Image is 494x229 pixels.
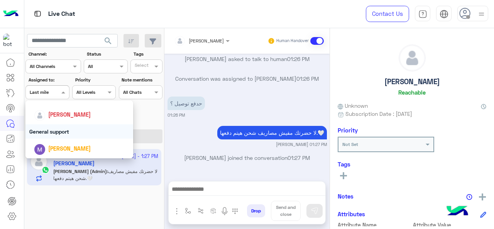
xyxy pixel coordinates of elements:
img: profile [477,9,486,19]
a: tab [415,6,430,22]
span: Attribute Value [413,221,487,229]
span: Attribute Name [338,221,411,229]
p: Live Chat [48,9,75,19]
span: [PERSON_NAME] [189,38,224,44]
h6: Attributes [338,210,365,217]
p: [PERSON_NAME] joined the conversation [167,154,327,162]
label: Priority [75,76,115,83]
div: General support [25,124,134,139]
button: search [99,34,118,51]
span: Unknown [338,102,368,110]
h6: Reachable [398,89,426,96]
img: ACg8ocJ5kWkbDFwHhE1-NCdHlUdL0Moenmmb7xp8U7RIpZhCQ1Zz3Q=s96-c [34,144,45,155]
b: Not Set [342,141,358,147]
img: select flow [185,208,191,214]
ng-dropdown-panel: Options list [25,100,134,158]
img: add [479,193,486,200]
p: Conversation was assigned to [PERSON_NAME] [167,75,327,83]
p: [PERSON_NAME] asked to talk to human [167,55,327,63]
img: defaultAdmin.png [399,45,425,71]
span: 01:27 PM [288,154,310,161]
p: 28/9/2025, 1:26 PM [167,97,205,110]
button: select flow [182,205,195,217]
img: Trigger scenario [198,208,204,214]
img: Logo [3,6,19,22]
h6: Priority [338,127,358,134]
button: Send and close [271,201,301,221]
span: Subscription Date : [DATE] [345,110,412,118]
div: Select [134,62,149,71]
p: 28/9/2025, 1:27 PM [217,126,327,139]
img: hulul-logo.png [444,198,471,225]
small: 01:26 PM [167,112,185,118]
h6: Notes [338,193,354,200]
img: make a call [232,208,238,214]
h5: [PERSON_NAME] [384,77,440,86]
img: send message [311,207,318,215]
img: defaultAdmin.png [34,110,45,121]
label: Tags [134,51,162,58]
small: [PERSON_NAME] 01:27 PM [276,141,327,148]
img: send attachment [172,207,181,216]
img: notes [466,194,472,200]
button: create order [207,205,220,217]
img: tab [440,10,448,19]
button: Trigger scenario [195,205,207,217]
label: Status [87,51,127,58]
img: tab [418,10,427,19]
img: tab [33,9,42,19]
label: Channel: [29,51,80,58]
img: create order [210,208,217,214]
button: Drop [247,204,265,217]
img: 317874714732967 [3,34,17,47]
span: 01:26 PM [287,56,310,62]
h6: Tags [338,161,486,168]
small: Human Handover [276,38,309,44]
label: Assigned to: [29,76,68,83]
span: [PERSON_NAME] [48,111,91,118]
span: search [103,36,113,46]
span: [PERSON_NAME] [48,145,91,152]
label: Note mentions [122,76,161,83]
img: send voice note [220,207,229,216]
span: 01:26 PM [296,75,319,82]
a: Contact Us [366,6,409,22]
